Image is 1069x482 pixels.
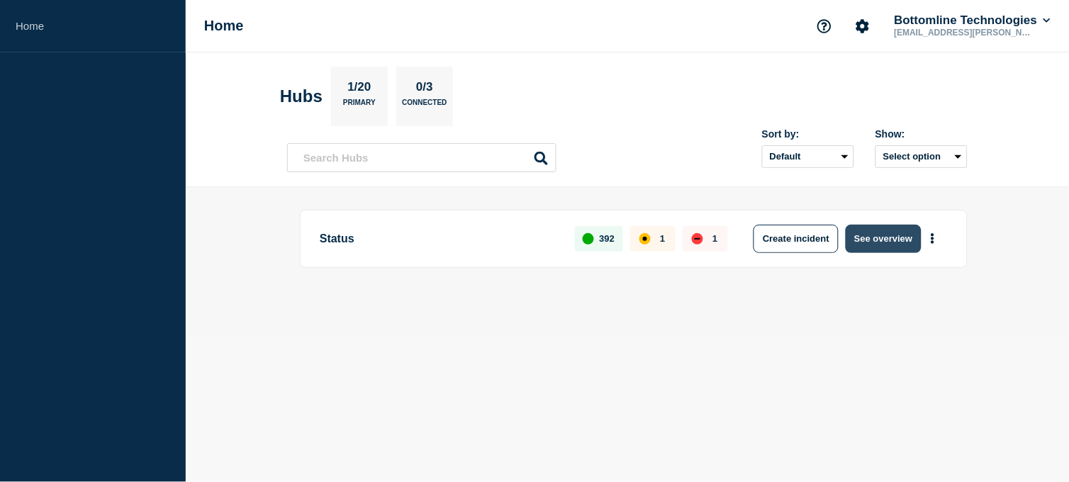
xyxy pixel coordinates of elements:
p: 1/20 [342,80,376,99]
input: Search Hubs [287,143,556,172]
div: down [692,233,703,245]
div: affected [639,233,651,245]
div: Sort by: [762,128,854,140]
select: Sort by [762,145,854,168]
div: up [583,233,594,245]
p: 1 [712,233,717,244]
h2: Hubs [280,86,323,106]
p: Connected [402,99,447,113]
button: Select option [875,145,968,168]
button: Support [810,11,839,41]
button: Create incident [754,225,839,253]
p: [EMAIL_ADDRESS][PERSON_NAME][DOMAIN_NAME] [892,28,1039,38]
button: More actions [924,225,942,252]
p: Primary [343,99,376,113]
div: Show: [875,128,968,140]
p: Status [320,225,559,253]
button: See overview [846,225,921,253]
p: 0/3 [411,80,439,99]
button: Account settings [848,11,878,41]
h1: Home [204,18,244,34]
p: 1 [660,233,665,244]
p: 392 [600,233,615,244]
button: Bottomline Technologies [892,13,1053,28]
